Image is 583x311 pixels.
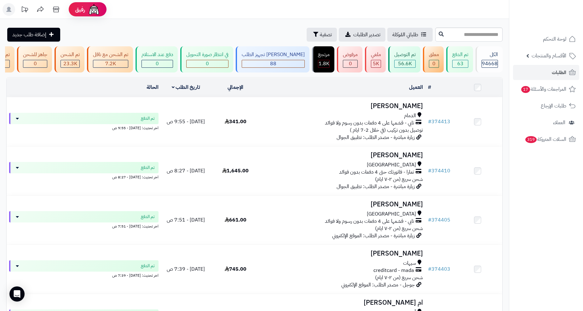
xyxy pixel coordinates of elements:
[409,84,423,91] a: العميل
[371,60,381,67] div: 4969
[513,98,579,113] a: طلبات الإرجاع
[525,136,537,143] span: 319
[318,60,329,67] div: 1809
[337,183,415,190] span: زيارة مباشرة - مصدر الطلب: تطبيق الجوال
[206,60,209,67] span: 0
[364,46,387,72] a: ملغي 5K
[336,46,364,72] a: مرفوض 0
[541,101,566,110] span: طلبات الإرجاع
[337,134,415,141] span: زيارة مباشرة - مصدر الطلب: تطبيق الجوال
[422,46,445,72] a: معلق 0
[9,272,159,278] div: اخر تحديث: [DATE] - 7:39 ص
[325,218,414,225] span: تابي - قسّمها على 4 دفعات بدون رسوم ولا فوائد
[428,265,450,273] a: #374403
[311,46,336,72] a: مرتجع 1.8K
[429,51,439,58] div: معلق
[429,60,439,67] div: 0
[225,216,246,224] span: 661.00
[141,115,155,122] span: تم الدفع
[93,51,128,58] div: تم الشحن مع ناقل
[543,35,566,43] span: لوحة التحكم
[179,46,234,72] a: في انتظار صورة التحويل 0
[156,60,159,67] span: 0
[53,46,86,72] a: تم الشحن 23.3K
[343,60,357,67] div: 0
[474,46,504,72] a: الكل94668
[318,51,330,58] div: مرتجع
[242,60,304,67] div: 88
[428,265,431,273] span: #
[521,85,566,94] span: المراجعات والأسئلة
[134,46,179,72] a: دفع عند الاستلام 0
[349,60,352,67] span: 0
[307,28,337,42] button: تصفية
[86,46,134,72] a: تم الشحن مع ناقل 7.2K
[513,115,579,130] a: العملاء
[428,167,431,175] span: #
[88,3,100,16] img: ai-face.png
[63,60,77,67] span: 23.3K
[428,216,450,224] a: #374405
[428,84,431,91] a: #
[343,51,358,58] div: مرفوض
[428,118,450,125] a: #374413
[263,201,423,208] h3: [PERSON_NAME]
[9,173,159,180] div: اخر تحديث: [DATE] - 8:27 ص
[147,84,159,91] a: الحالة
[482,60,498,67] span: 94668
[353,31,380,38] span: تصدير الطلبات
[445,46,474,72] a: تم الدفع 63
[521,86,530,93] span: 17
[141,51,173,58] div: دفع عند الاستلام
[395,60,415,67] div: 56556
[234,46,311,72] a: [PERSON_NAME] تجهيز الطلب 88
[172,84,200,91] a: تاريخ الطلب
[142,60,173,67] div: 0
[225,265,246,273] span: 745.00
[187,60,228,67] div: 0
[513,65,579,80] a: الطلبات
[23,51,47,58] div: جاهز للشحن
[167,118,205,125] span: [DATE] - 9:55 ص
[263,152,423,159] h3: [PERSON_NAME]
[141,164,155,171] span: تم الدفع
[225,118,246,125] span: 341.00
[452,51,468,58] div: تم الدفع
[105,60,116,67] span: 7.2K
[373,60,379,67] span: 5K
[75,6,85,13] span: رفيق
[16,46,53,72] a: جاهز للشحن 0
[9,124,159,131] div: اخر تحديث: [DATE] - 9:55 ص
[371,51,381,58] div: ملغي
[270,60,276,67] span: 88
[17,3,32,17] a: تحديثات المنصة
[93,60,128,67] div: 7223
[263,250,423,257] h3: [PERSON_NAME]
[34,60,37,67] span: 0
[23,60,47,67] div: 0
[186,51,228,58] div: في انتظار صورة التحويل
[375,176,423,183] span: شحن سريع (من ٢-٧ ايام)
[141,214,155,220] span: تم الدفع
[222,167,249,175] span: 1,645.00
[513,132,579,147] a: السلات المتروكة319
[339,28,385,42] a: تصدير الطلبات
[350,126,423,134] span: توصيل بدون تركيب (في خلال 2-7 ايام )
[532,51,566,60] span: الأقسام والمنتجات
[453,60,468,67] div: 63
[167,216,205,224] span: [DATE] - 7:51 ص
[553,118,565,127] span: العملاء
[375,225,423,232] span: شحن سريع (من ٢-٧ ايام)
[513,82,579,97] a: المراجعات والأسئلة17
[404,112,416,119] span: الدمام
[552,68,566,77] span: الطلبات
[9,286,25,302] div: Open Intercom Messenger
[242,51,305,58] div: [PERSON_NAME] تجهيز الطلب
[387,46,422,72] a: تم التوصيل 56.6K
[12,31,46,38] span: إضافة طلب جديد
[367,161,416,169] span: [GEOGRAPHIC_DATA]
[263,299,423,306] h3: ام [PERSON_NAME]
[457,60,464,67] span: 63
[319,60,329,67] span: 1.8K
[325,119,414,127] span: تابي - قسّمها على 4 دفعات بدون رسوم ولا فوائد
